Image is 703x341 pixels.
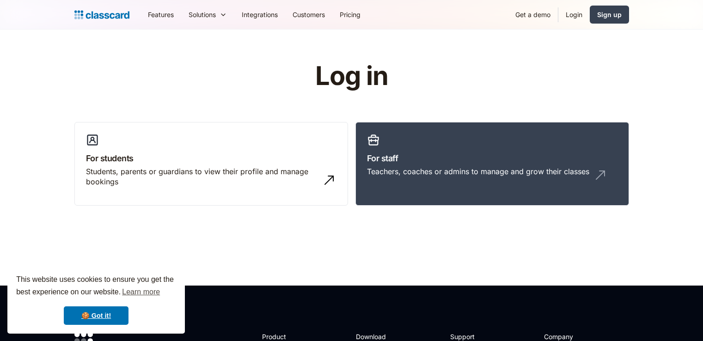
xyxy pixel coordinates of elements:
a: learn more about cookies [121,285,161,299]
div: Sign up [597,10,622,19]
a: For staffTeachers, coaches or admins to manage and grow their classes [355,122,629,206]
a: Get a demo [508,4,558,25]
a: Pricing [332,4,368,25]
div: Solutions [181,4,234,25]
span: This website uses cookies to ensure you get the best experience on our website. [16,274,176,299]
a: Sign up [590,6,629,24]
h3: For staff [367,152,617,164]
a: Customers [285,4,332,25]
a: Login [558,4,590,25]
a: Logo [74,8,129,21]
a: For studentsStudents, parents or guardians to view their profile and manage bookings [74,122,348,206]
div: Students, parents or guardians to view their profile and manage bookings [86,166,318,187]
a: Integrations [234,4,285,25]
div: cookieconsent [7,265,185,334]
div: Solutions [189,10,216,19]
h1: Log in [205,62,498,91]
a: Features [141,4,181,25]
div: Teachers, coaches or admins to manage and grow their classes [367,166,589,177]
h3: For students [86,152,336,164]
a: dismiss cookie message [64,306,128,325]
